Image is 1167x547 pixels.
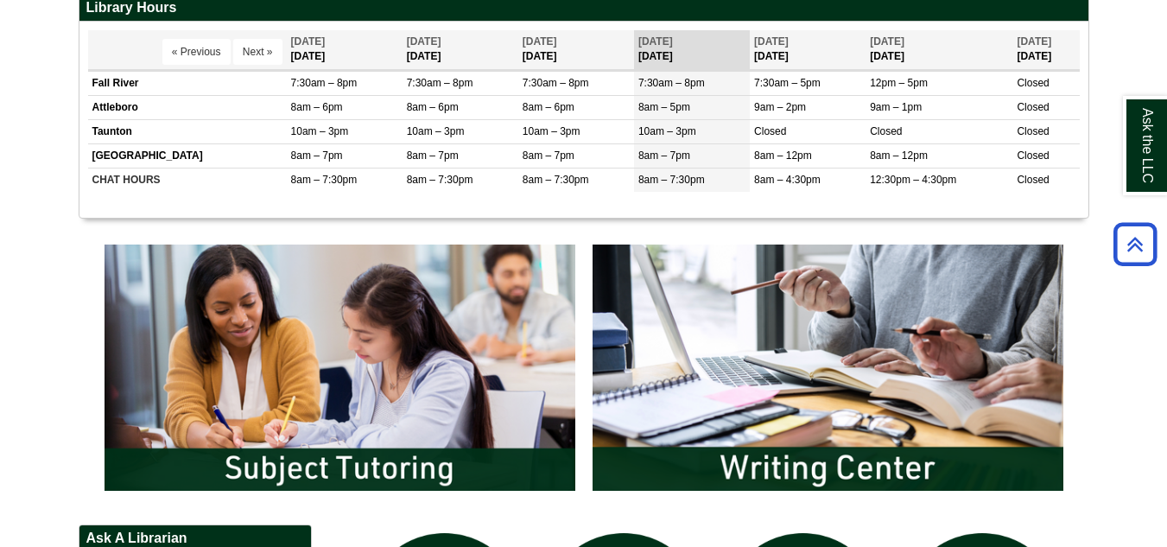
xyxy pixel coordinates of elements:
[1017,125,1049,137] span: Closed
[291,101,343,113] span: 8am – 6pm
[523,149,574,162] span: 8am – 7pm
[1107,232,1163,256] a: Back to Top
[523,35,557,48] span: [DATE]
[88,119,287,143] td: Taunton
[870,101,922,113] span: 9am – 1pm
[96,236,584,499] img: Subject Tutoring Information
[870,174,956,186] span: 12:30pm – 4:30pm
[88,144,287,169] td: [GEOGRAPHIC_DATA]
[638,101,690,113] span: 8am – 5pm
[754,35,789,48] span: [DATE]
[523,125,580,137] span: 10am – 3pm
[754,101,806,113] span: 9am – 2pm
[407,149,459,162] span: 8am – 7pm
[638,149,690,162] span: 8am – 7pm
[584,236,1072,499] img: Writing Center Information
[638,77,705,89] span: 7:30am – 8pm
[754,174,821,186] span: 8am – 4:30pm
[407,125,465,137] span: 10am – 3pm
[870,125,902,137] span: Closed
[96,236,1072,506] div: slideshow
[1017,149,1049,162] span: Closed
[638,35,673,48] span: [DATE]
[88,71,287,95] td: Fall River
[291,174,358,186] span: 8am – 7:30pm
[870,35,904,48] span: [DATE]
[1017,101,1049,113] span: Closed
[523,174,589,186] span: 8am – 7:30pm
[233,39,282,65] button: Next »
[88,95,287,119] td: Attleboro
[162,39,231,65] button: « Previous
[638,174,705,186] span: 8am – 7:30pm
[750,30,866,69] th: [DATE]
[407,35,441,48] span: [DATE]
[1017,35,1051,48] span: [DATE]
[88,169,287,193] td: CHAT HOURS
[291,35,326,48] span: [DATE]
[291,125,349,137] span: 10am – 3pm
[754,149,812,162] span: 8am – 12pm
[754,77,821,89] span: 7:30am – 5pm
[518,30,634,69] th: [DATE]
[287,30,403,69] th: [DATE]
[407,101,459,113] span: 8am – 6pm
[1012,30,1079,69] th: [DATE]
[291,77,358,89] span: 7:30am – 8pm
[754,125,786,137] span: Closed
[1017,174,1049,186] span: Closed
[403,30,518,69] th: [DATE]
[523,77,589,89] span: 7:30am – 8pm
[638,125,696,137] span: 10am – 3pm
[870,149,928,162] span: 8am – 12pm
[866,30,1012,69] th: [DATE]
[870,77,928,89] span: 12pm – 5pm
[407,77,473,89] span: 7:30am – 8pm
[523,101,574,113] span: 8am – 6pm
[407,174,473,186] span: 8am – 7:30pm
[634,30,750,69] th: [DATE]
[1017,77,1049,89] span: Closed
[291,149,343,162] span: 8am – 7pm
